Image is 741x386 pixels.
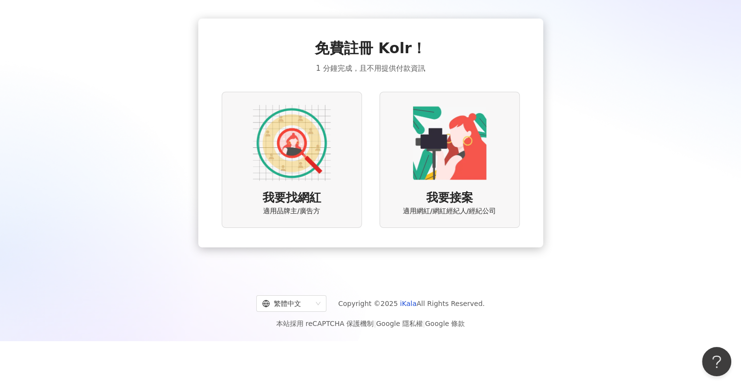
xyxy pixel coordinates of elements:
[426,190,473,206] span: 我要接案
[702,347,731,376] iframe: Help Scout Beacon - Open
[276,318,465,329] span: 本站採用 reCAPTCHA 保護機制
[262,296,312,311] div: 繁體中文
[374,320,376,327] span: |
[263,206,320,216] span: 適用品牌主/廣告方
[403,206,496,216] span: 適用網紅/網紅經紀人/經紀公司
[376,320,423,327] a: Google 隱私權
[411,104,489,182] img: KOL identity option
[316,62,425,74] span: 1 分鐘完成，且不用提供付款資訊
[400,300,417,307] a: iKala
[253,104,331,182] img: AD identity option
[425,320,465,327] a: Google 條款
[263,190,321,206] span: 我要找網紅
[423,320,425,327] span: |
[338,298,485,309] span: Copyright © 2025 All Rights Reserved.
[315,38,426,59] span: 免費註冊 Kolr！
